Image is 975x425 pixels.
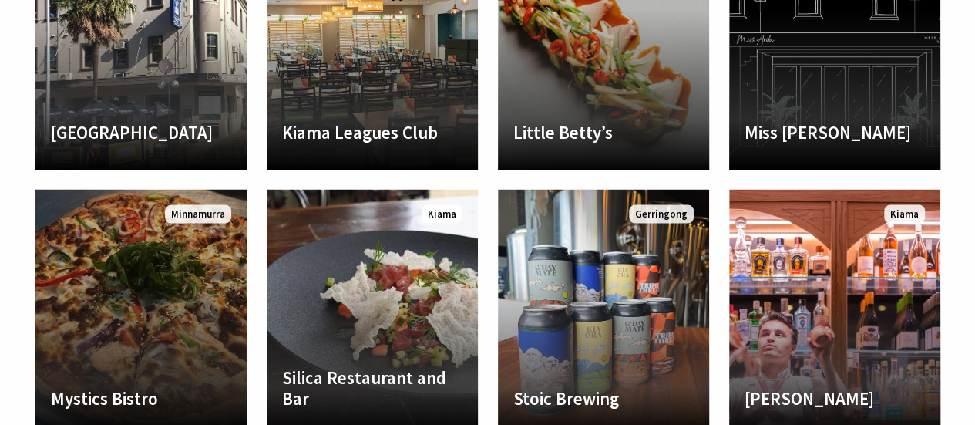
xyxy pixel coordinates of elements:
h4: [PERSON_NAME] [745,388,925,410]
h4: [GEOGRAPHIC_DATA] [51,122,231,143]
h4: Silica Restaurant and Bar [282,367,462,410]
span: Gerringong [629,205,694,224]
span: Minnamurra [165,205,231,224]
span: Kiama [884,205,925,224]
h4: Kiama Leagues Club [282,122,462,143]
h4: Little Betty’s [513,122,694,143]
h4: Mystics Bistro [51,388,231,410]
h4: Miss [PERSON_NAME] [745,122,925,143]
span: Kiama [422,205,462,224]
h4: Stoic Brewing [513,388,694,410]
